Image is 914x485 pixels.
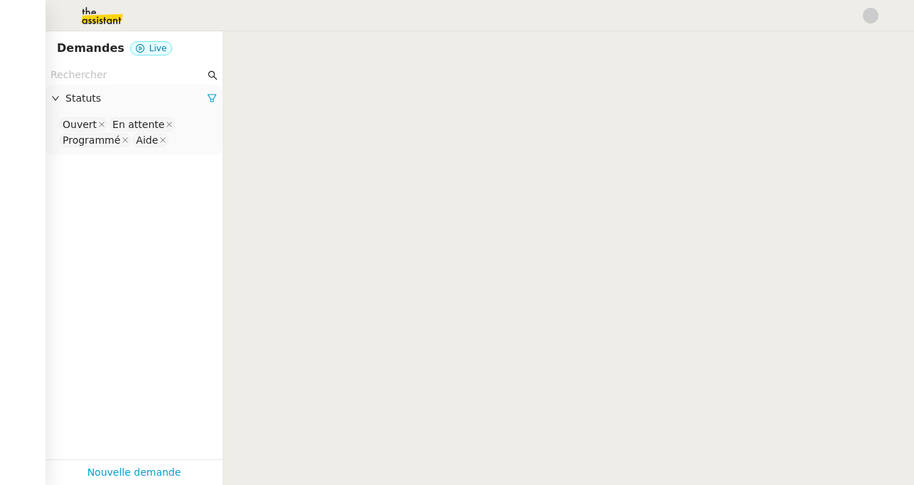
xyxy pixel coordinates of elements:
[63,134,120,146] div: Programmé
[57,38,124,58] nz-page-header-title: Demandes
[59,117,107,132] nz-select-item: Ouvert
[136,134,158,146] div: Aide
[149,43,167,53] span: Live
[65,90,207,107] span: Statuts
[63,118,97,131] div: Ouvert
[87,464,181,481] a: Nouvelle demande
[51,67,205,83] input: Rechercher
[59,133,131,147] nz-select-item: Programmé
[132,133,169,147] nz-select-item: Aide
[109,117,175,132] nz-select-item: En attente
[46,85,223,112] div: Statuts
[112,118,164,131] div: En attente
